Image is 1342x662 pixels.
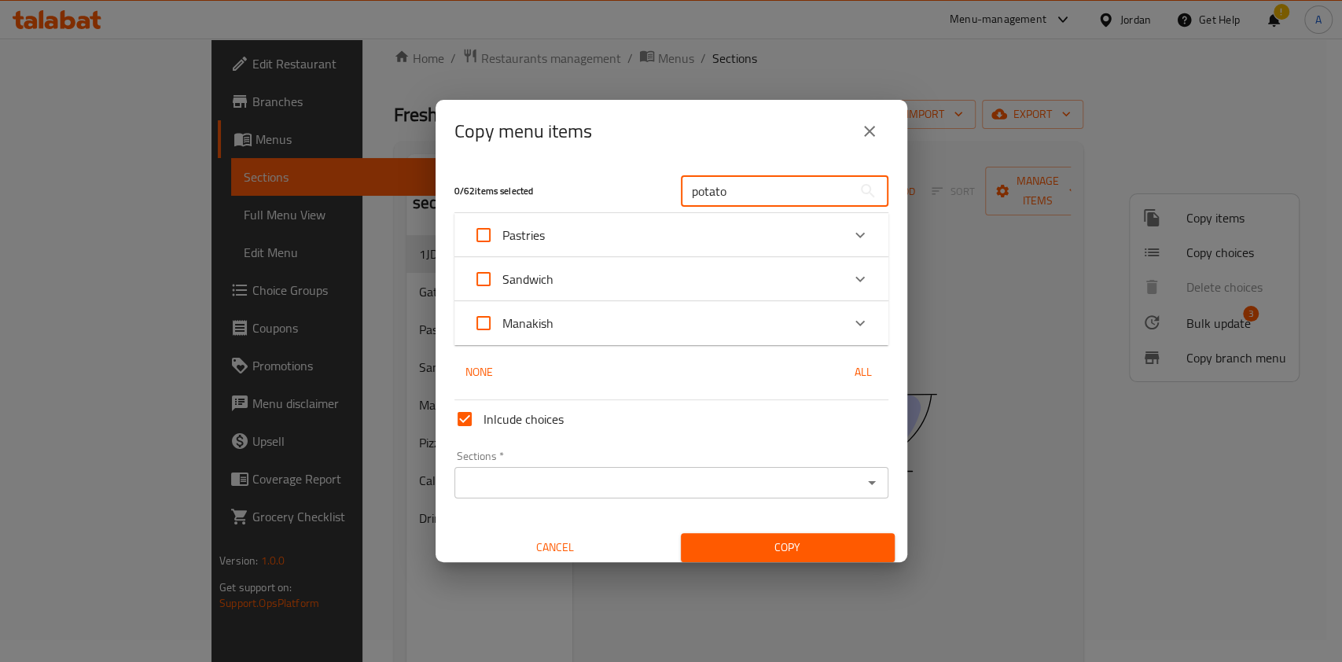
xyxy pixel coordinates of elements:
[448,533,662,562] button: Cancel
[465,216,545,254] label: Acknowledge
[465,260,553,298] label: Acknowledge
[844,362,882,382] span: All
[454,257,888,301] div: Expand
[502,223,545,247] span: Pastries
[681,533,895,562] button: Copy
[454,213,888,257] div: Expand
[454,538,656,557] span: Cancel
[454,358,505,387] button: None
[454,301,888,345] div: Expand
[851,112,888,150] button: close
[502,267,553,291] span: Sandwich
[861,472,883,494] button: Open
[483,410,564,428] span: Inlcude choices
[461,362,498,382] span: None
[681,175,852,207] input: Search in items
[459,472,858,494] input: Select section
[465,304,553,342] label: Acknowledge
[454,119,592,144] h2: Copy menu items
[693,538,882,557] span: Copy
[838,358,888,387] button: All
[502,311,553,335] span: Manakish
[454,185,662,198] h5: 0 / 62 items selected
